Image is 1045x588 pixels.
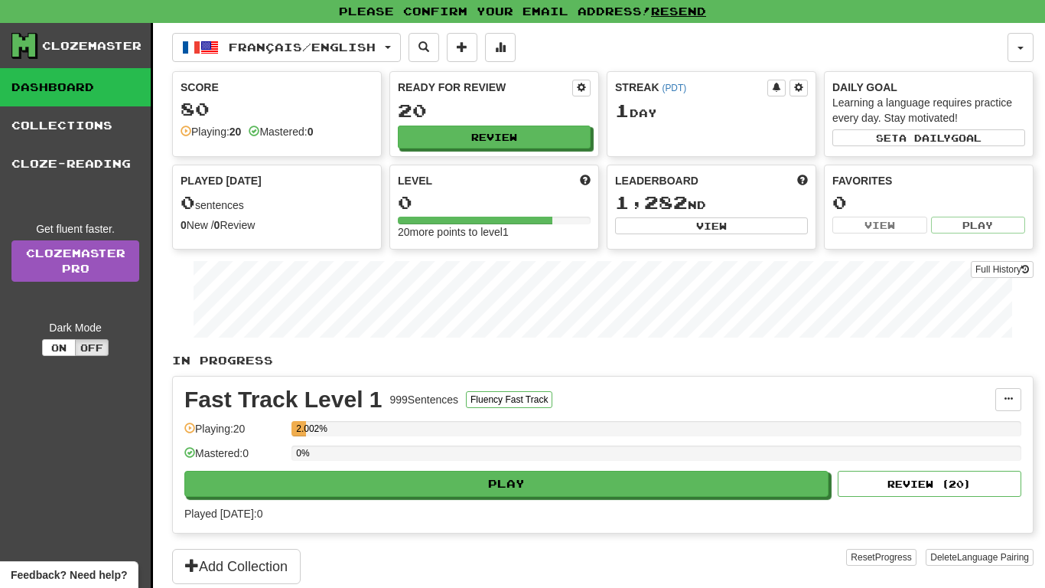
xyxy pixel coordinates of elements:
[181,193,373,213] div: sentences
[172,549,301,584] button: Add Collection
[172,353,1034,368] p: In Progress
[846,549,916,566] button: ResetProgress
[229,41,376,54] span: Français / English
[615,217,808,234] button: View
[832,129,1025,146] button: Seta dailygoal
[181,124,241,139] div: Playing:
[184,471,829,497] button: Play
[615,193,808,213] div: nd
[184,421,284,446] div: Playing: 20
[651,5,706,18] a: Resend
[181,173,262,188] span: Played [DATE]
[181,80,373,95] div: Score
[398,173,432,188] span: Level
[466,391,552,408] button: Fluency Fast Track
[662,83,686,93] a: (PDT)
[398,80,572,95] div: Ready for Review
[11,221,139,237] div: Get fluent faster.
[398,224,591,240] div: 20 more points to level 1
[398,101,591,120] div: 20
[398,193,591,212] div: 0
[296,421,306,436] div: 2.002%
[832,217,927,234] button: View
[230,126,242,138] strong: 20
[899,132,951,143] span: a daily
[181,217,373,233] div: New / Review
[615,101,808,121] div: Day
[11,320,139,335] div: Dark Mode
[184,508,262,520] span: Played [DATE]: 0
[181,100,373,119] div: 80
[875,552,912,563] span: Progress
[11,567,127,583] span: Open feedback widget
[75,339,109,356] button: Off
[832,173,1025,188] div: Favorites
[580,173,591,188] span: Score more points to level up
[181,191,195,213] span: 0
[447,33,477,62] button: Add sentence to collection
[181,219,187,231] strong: 0
[390,392,459,407] div: 999 Sentences
[11,240,139,282] a: ClozemasterPro
[957,552,1029,563] span: Language Pairing
[485,33,516,62] button: More stats
[398,126,591,149] button: Review
[409,33,439,62] button: Search sentences
[42,339,76,356] button: On
[615,80,767,95] div: Streak
[172,33,401,62] button: Français/English
[42,38,142,54] div: Clozemaster
[184,446,284,471] div: Mastered: 0
[797,173,808,188] span: This week in points, UTC
[926,549,1034,566] button: DeleteLanguage Pairing
[184,388,383,411] div: Fast Track Level 1
[308,126,314,138] strong: 0
[971,261,1034,278] button: Full History
[214,219,220,231] strong: 0
[838,471,1021,497] button: Review (20)
[615,191,688,213] span: 1,282
[615,173,698,188] span: Leaderboard
[832,80,1025,95] div: Daily Goal
[615,100,630,121] span: 1
[931,217,1026,234] button: Play
[832,193,1025,212] div: 0
[249,124,313,139] div: Mastered:
[832,95,1025,126] div: Learning a language requires practice every day. Stay motivated!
